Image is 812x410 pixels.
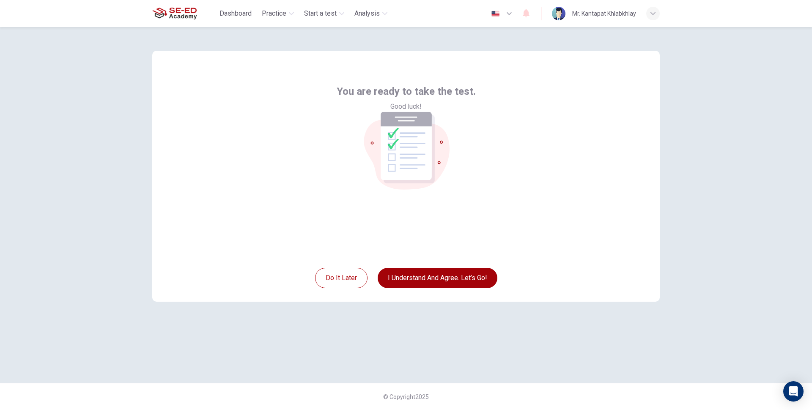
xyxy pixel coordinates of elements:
span: Good luck! [390,102,422,112]
span: Start a test [304,8,337,19]
div: Open Intercom Messenger [783,381,804,402]
a: SE-ED Academy logo [152,5,216,22]
img: SE-ED Academy logo [152,5,197,22]
img: en [490,11,501,17]
button: Start a test [301,6,348,21]
button: Practice [258,6,297,21]
img: Profile picture [552,7,565,20]
span: Dashboard [219,8,252,19]
button: Dashboard [216,6,255,21]
button: I understand and agree. Let’s go! [378,268,497,288]
span: Analysis [354,8,380,19]
button: Analysis [351,6,391,21]
span: You are ready to take the test. [337,85,476,98]
button: Do it later [315,268,368,288]
span: © Copyright 2025 [383,393,429,400]
span: Practice [262,8,286,19]
div: Mr. Kantapat Khlabkhlay [572,8,636,19]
